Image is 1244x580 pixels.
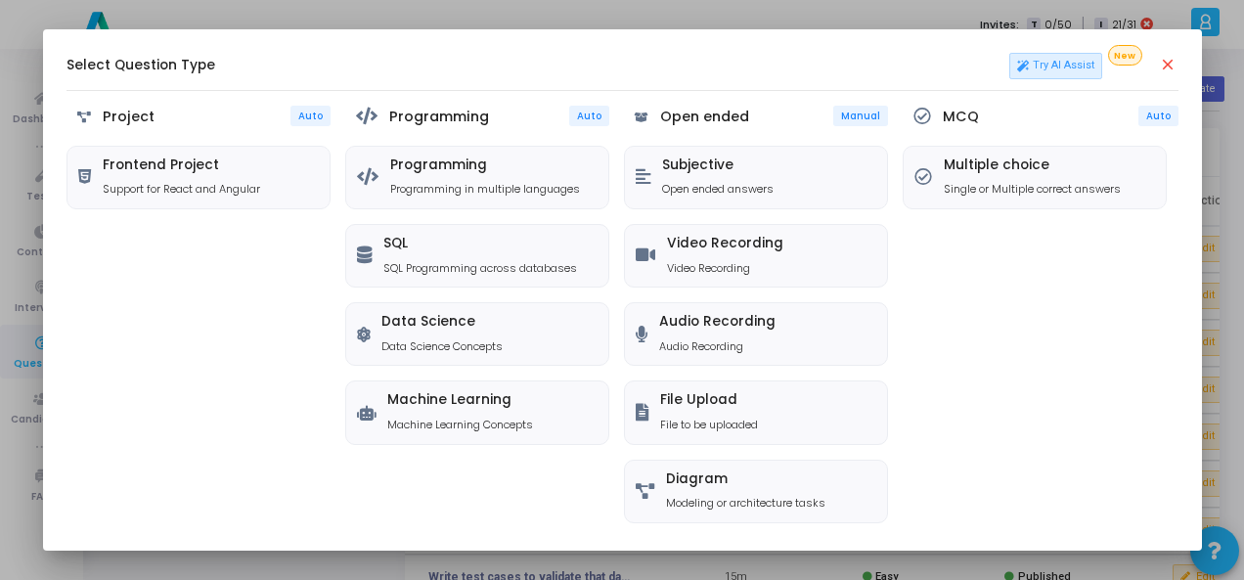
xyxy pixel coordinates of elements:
[298,110,323,122] span: Auto
[944,157,1121,174] h5: Multiple choice
[660,109,749,125] h5: Open ended
[577,110,601,122] span: Auto
[387,417,533,433] p: Machine Learning Concepts
[390,157,580,174] h5: Programming
[1009,53,1103,78] a: Try AI Assist
[1108,45,1142,66] span: New
[389,109,489,125] h5: Programming
[659,338,776,355] p: Audio Recording
[944,181,1121,198] p: Single or Multiple correct answers
[381,314,503,331] h5: Data Science
[387,392,533,409] h5: Machine Learning
[943,109,979,125] h5: MCQ
[1159,56,1178,75] mat-icon: close
[67,58,215,74] h5: Select Question Type
[841,110,880,122] span: Manual
[662,181,774,198] p: Open ended answers
[662,157,774,174] h5: Subjective
[660,392,758,409] h5: File Upload
[103,109,155,125] h5: Project
[660,417,758,433] p: File to be uploaded
[381,338,503,355] p: Data Science Concepts
[666,471,825,488] h5: Diagram
[390,181,580,198] p: Programming in multiple languages
[103,181,260,198] p: Support for React and Angular
[383,236,577,252] h5: SQL
[103,157,260,174] h5: Frontend Project
[666,495,825,512] p: Modeling or architecture tasks
[667,260,783,277] p: Video Recording
[1146,110,1171,122] span: Auto
[659,314,776,331] h5: Audio Recording
[667,236,783,252] h5: Video Recording
[383,260,577,277] p: SQL Programming across databases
